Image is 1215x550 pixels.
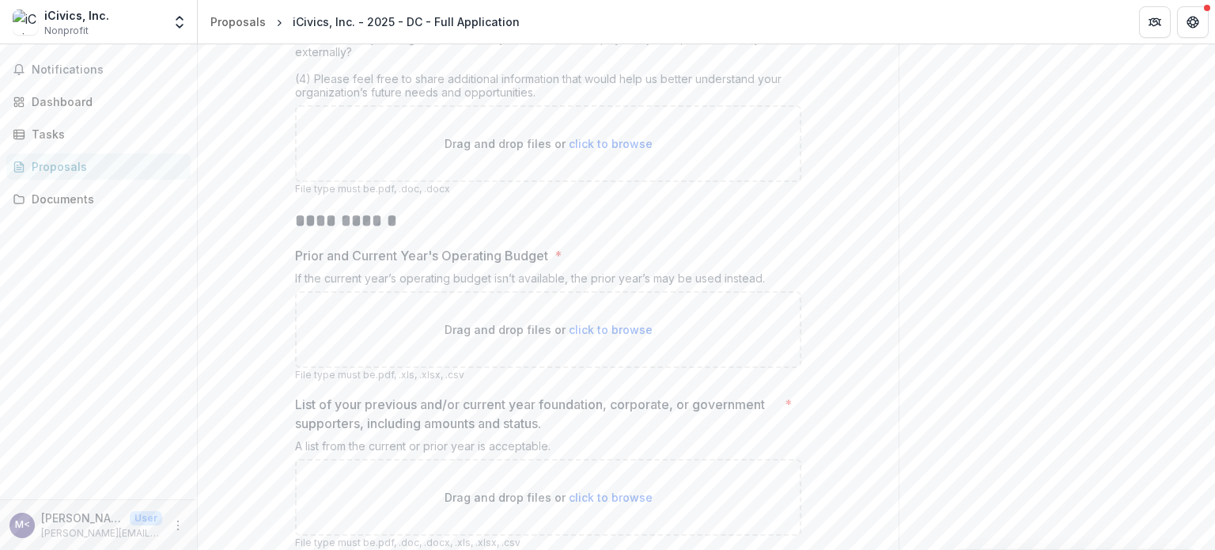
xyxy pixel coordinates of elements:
div: Documents [32,191,178,207]
div: Tasks [32,126,178,142]
div: Proposals [210,13,266,30]
button: More [168,516,187,535]
div: Proposals [32,158,178,175]
a: Documents [6,186,191,212]
p: Prior and Current Year's Operating Budget [295,246,548,265]
img: iCivics, Inc. [13,9,38,35]
p: Drag and drop files or [445,135,653,152]
button: Get Help [1177,6,1209,38]
span: click to browse [569,491,653,504]
span: click to browse [569,323,653,336]
div: If the current year’s operating budget isn’t available, the prior year’s may be used instead. [295,271,801,291]
p: Drag and drop files or [445,321,653,338]
div: Dashboard [32,93,178,110]
p: [PERSON_NAME] <[PERSON_NAME][EMAIL_ADDRESS][PERSON_NAME][DOMAIN_NAME]> [41,510,123,526]
p: File type must be .pdf, .doc, .docx, .xls, .xlsx, .csv [295,536,801,550]
p: [PERSON_NAME][EMAIL_ADDRESS][PERSON_NAME][DOMAIN_NAME] [41,526,162,541]
button: Notifications [6,57,191,82]
div: iCivics, Inc. [44,7,109,24]
a: Dashboard [6,89,191,115]
p: File type must be .pdf, .doc, .docx [295,182,801,196]
a: Proposals [6,154,191,180]
div: iCivics, Inc. - 2025 - DC - Full Application [293,13,520,30]
nav: breadcrumb [204,10,526,33]
div: A list from the current or prior year is acceptable. [295,439,801,459]
div: Molly Morrison <molly.morrison@icivics.org> [15,520,30,530]
span: Nonprofit [44,24,89,38]
a: Tasks [6,121,191,147]
button: Open entity switcher [168,6,191,38]
button: Partners [1139,6,1171,38]
p: User [130,511,162,525]
p: File type must be .pdf, .xls, .xlsx, .csv [295,368,801,382]
span: click to browse [569,137,653,150]
span: Notifications [32,63,184,77]
p: Drag and drop files or [445,489,653,506]
a: Proposals [204,10,272,33]
p: List of your previous and/or current year foundation, corporate, or government supporters, includ... [295,395,778,433]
